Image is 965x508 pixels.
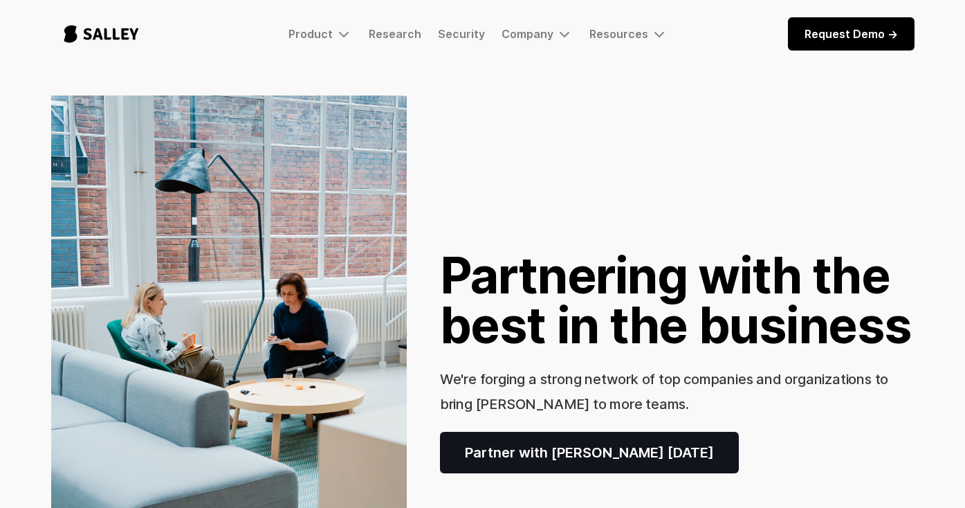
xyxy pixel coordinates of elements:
[589,26,668,42] div: Resources
[51,11,151,57] a: home
[788,17,915,51] a: Request Demo ->
[440,432,739,473] a: Partner with [PERSON_NAME] [DATE]
[502,27,553,41] div: Company
[369,27,421,41] a: Research
[288,26,352,42] div: Product
[502,26,573,42] div: Company
[440,371,888,412] h3: We're forging a strong network of top companies and organizations to bring [PERSON_NAME] to more ...
[440,251,915,350] h1: Partnering with the best in the business
[288,27,333,41] div: Product
[589,27,648,41] div: Resources
[438,27,485,41] a: Security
